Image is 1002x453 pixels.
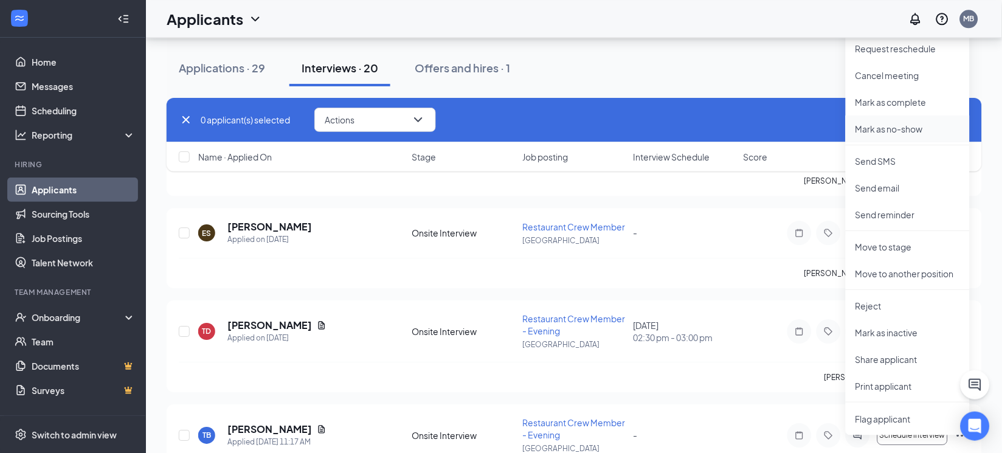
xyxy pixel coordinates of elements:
h5: [PERSON_NAME] [227,220,312,233]
span: - [633,430,637,441]
a: Messages [32,74,136,99]
p: Send email [855,182,960,194]
span: - [633,227,637,238]
p: [GEOGRAPHIC_DATA] [522,235,626,246]
h5: [PERSON_NAME] [227,319,312,332]
a: Sourcing Tools [32,202,136,226]
button: ActionsChevronDown [314,108,436,132]
span: Restaurant Crew Member - Evening [522,417,625,440]
svg: UserCheck [15,311,27,323]
svg: Document [317,424,327,434]
svg: QuestionInfo [935,12,950,26]
svg: ChevronDown [411,112,426,127]
p: Mark as no-show [855,123,960,135]
svg: Document [317,320,327,330]
p: [GEOGRAPHIC_DATA] [522,339,626,350]
div: Onsite Interview [412,227,516,239]
div: Offers and hires · 1 [415,60,510,75]
p: Mark as inactive [855,327,960,339]
div: TB [202,430,211,440]
svg: Note [792,228,807,238]
svg: Analysis [15,129,27,141]
svg: Note [792,327,807,336]
span: Stage [412,151,437,163]
p: [PERSON_NAME] interviewed . [824,372,970,382]
button: ChatActive [961,370,990,399]
div: Applied [DATE] 11:17 AM [227,436,327,448]
div: TD [202,326,212,336]
div: Onsite Interview [412,325,516,337]
svg: WorkstreamLogo [13,12,26,24]
svg: Tag [821,327,836,336]
a: Talent Network [32,251,136,275]
div: Interviews · 20 [302,60,378,75]
p: Print applicant [855,380,960,392]
p: Reject [855,300,960,312]
div: MB [964,13,975,24]
span: Restaurant Crew Member [522,221,625,232]
a: Home [32,50,136,74]
div: Applied on [DATE] [227,332,327,344]
svg: Tag [821,228,836,238]
a: Job Postings [32,226,136,251]
h1: Applicants [167,9,243,29]
a: Team [32,330,136,354]
p: Share applicant [855,353,960,365]
svg: ChatActive [968,378,983,392]
div: Team Management [15,287,133,297]
span: Restaurant Crew Member - Evening [522,313,625,336]
span: Score [744,151,768,163]
p: Request reschedule [855,43,960,55]
div: Switch to admin view [32,429,117,441]
p: Move to stage [855,241,960,253]
p: Mark as complete [855,96,960,108]
div: ES [202,228,212,238]
a: Scheduling [32,99,136,123]
div: Applications · 29 [179,60,265,75]
p: Send reminder [855,209,960,221]
h5: [PERSON_NAME] [227,423,312,436]
svg: Collapse [117,13,130,25]
p: Cancel meeting [855,69,960,81]
svg: Cross [179,112,193,127]
svg: ChevronDown [248,12,263,26]
div: Onsite Interview [412,429,516,441]
div: Reporting [32,129,136,141]
svg: Note [792,431,807,440]
span: Job posting [522,151,568,163]
p: Move to another position [855,268,960,280]
div: Open Intercom Messenger [961,412,990,441]
span: Flag applicant [855,412,960,426]
p: [PERSON_NAME] has applied more than . [804,268,970,278]
p: Send SMS [855,155,960,167]
a: Applicants [32,178,136,202]
div: [DATE] [633,319,736,344]
svg: Notifications [908,12,923,26]
span: 02:30 pm - 03:00 pm [633,331,736,344]
a: SurveysCrown [32,378,136,403]
div: Applied on [DATE] [227,233,312,246]
span: Name · Applied On [198,151,272,163]
div: Hiring [15,159,133,170]
span: Actions [325,116,354,124]
span: 0 applicant(s) selected [201,113,290,126]
span: Interview Schedule [633,151,710,163]
svg: Settings [15,429,27,441]
svg: Tag [821,431,836,440]
a: DocumentsCrown [32,354,136,378]
div: Onboarding [32,311,125,323]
